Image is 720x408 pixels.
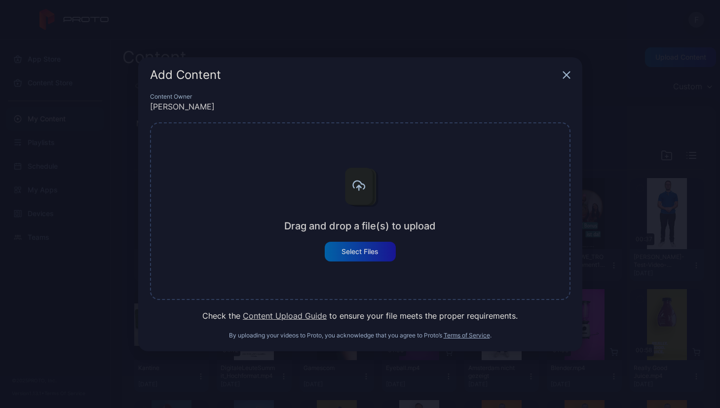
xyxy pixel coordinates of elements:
button: Terms of Service [444,332,490,339]
div: Add Content [150,69,559,81]
button: Content Upload Guide [243,310,327,322]
div: By uploading your videos to Proto, you acknowledge that you agree to Proto’s . [150,332,570,339]
div: Select Files [341,248,379,256]
div: Check the to ensure your file meets the proper requirements. [150,310,570,322]
div: [PERSON_NAME] [150,101,570,112]
button: Select Files [325,242,396,261]
div: Drag and drop a file(s) to upload [284,220,436,232]
div: Content Owner [150,93,570,101]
